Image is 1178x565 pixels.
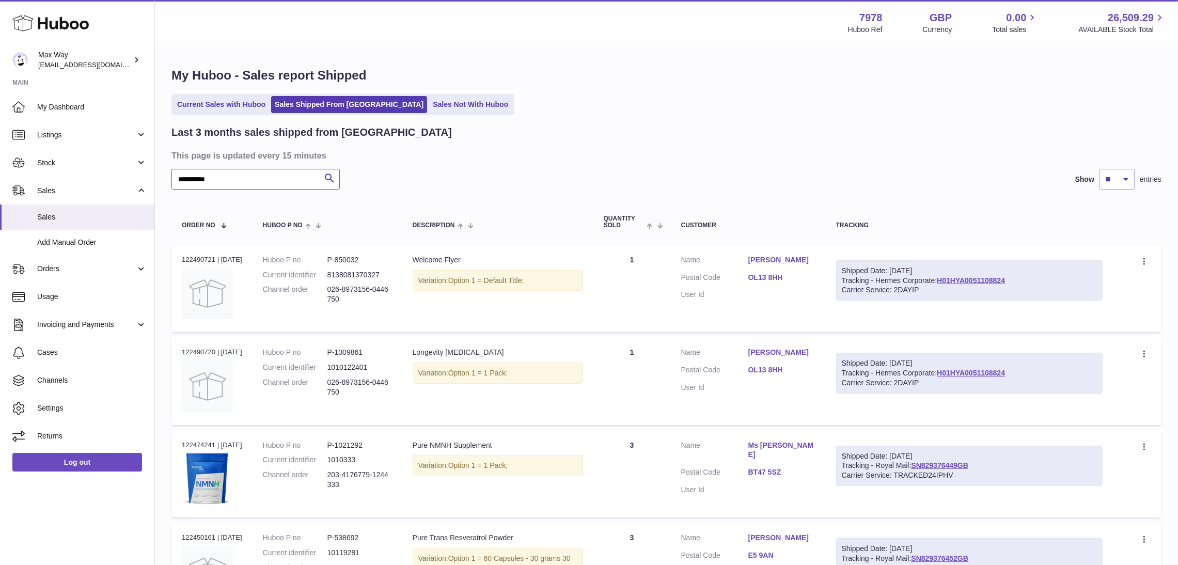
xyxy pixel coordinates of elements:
[327,470,392,490] dd: 203-4176779-1244333
[327,255,392,265] dd: P-850032
[836,353,1103,394] div: Tracking - Hermes Corporate:
[37,375,147,385] span: Channels
[593,245,671,332] td: 1
[836,222,1103,229] div: Tracking
[413,455,583,476] div: Variation:
[37,403,147,413] span: Settings
[1078,25,1166,35] span: AVAILABLE Stock Total
[263,470,327,490] dt: Channel order
[263,363,327,372] dt: Current identifier
[327,548,392,558] dd: 10119281
[681,348,748,360] dt: Name
[263,255,327,265] dt: Huboo P no
[327,441,392,450] dd: P-1021292
[842,358,1097,368] div: Shipped Date: [DATE]
[171,125,452,139] h2: Last 3 months sales shipped from [GEOGRAPHIC_DATA]
[681,273,748,285] dt: Postal Code
[37,292,147,302] span: Usage
[1108,11,1154,25] span: 26,509.29
[37,238,147,247] span: Add Manual Order
[681,467,748,480] dt: Postal Code
[37,130,136,140] span: Listings
[448,276,524,285] span: Option 1 = Default Title;
[748,365,815,375] a: OL13 8HH
[911,461,968,469] a: SN829376449GB
[327,285,392,304] dd: 026-8973156-0446750
[842,378,1097,388] div: Carrier Service: 2DAYIP
[182,360,233,412] img: no-photo.jpg
[748,533,815,543] a: [PERSON_NAME]
[37,186,136,196] span: Sales
[859,11,883,25] strong: 7978
[748,441,815,460] a: Ms [PERSON_NAME]
[593,337,671,425] td: 1
[1140,175,1161,184] span: entries
[182,453,233,505] img: NMNH_Pack_Front_Nov2024_Web.jpg
[681,255,748,268] dt: Name
[37,158,136,168] span: Stock
[12,52,28,68] img: Max@LongevityBox.co.uk
[174,96,269,113] a: Current Sales with Huboo
[681,441,748,463] dt: Name
[263,548,327,558] dt: Current identifier
[992,25,1038,35] span: Total sales
[182,533,242,542] div: 122450161 | [DATE]
[748,273,815,282] a: OL13 8HH
[836,446,1103,486] div: Tracking - Royal Mail:
[448,369,508,377] span: Option 1 = 1 Pack;
[413,363,583,384] div: Variation:
[38,50,131,70] div: Max Way
[37,320,136,329] span: Invoicing and Payments
[937,369,1005,377] a: H01HYA0051108824
[413,270,583,291] div: Variation:
[263,285,327,304] dt: Channel order
[413,255,583,265] div: Welcome Flyer
[37,431,147,441] span: Returns
[171,150,1159,161] h3: This page is updated every 15 minutes
[923,25,952,35] div: Currency
[182,255,242,264] div: 122490721 | [DATE]
[604,215,645,229] span: Quantity Sold
[171,67,1161,84] h1: My Huboo - Sales report Shipped
[681,222,815,229] div: Customer
[38,60,152,69] span: [EMAIL_ADDRESS][DOMAIN_NAME]
[681,533,748,545] dt: Name
[37,212,147,222] span: Sales
[842,285,1097,295] div: Carrier Service: 2DAYIP
[937,276,1005,285] a: H01HYA0051108824
[593,430,671,517] td: 3
[263,222,303,229] span: Huboo P no
[842,470,1097,480] div: Carrier Service: TRACKED24IPHV
[263,455,327,465] dt: Current identifier
[327,363,392,372] dd: 1010122401
[842,544,1097,554] div: Shipped Date: [DATE]
[327,348,392,357] dd: P-1009861
[327,378,392,397] dd: 026-8973156-0446750
[263,270,327,280] dt: Current identifier
[182,348,242,357] div: 122490720 | [DATE]
[836,260,1103,301] div: Tracking - Hermes Corporate:
[681,290,748,300] dt: User Id
[263,441,327,450] dt: Huboo P no
[848,25,883,35] div: Huboo Ref
[748,467,815,477] a: BT47 5SZ
[748,348,815,357] a: [PERSON_NAME]
[327,533,392,543] dd: P-538692
[681,383,748,393] dt: User Id
[681,365,748,378] dt: Postal Code
[681,485,748,495] dt: User Id
[842,451,1097,461] div: Shipped Date: [DATE]
[182,222,215,229] span: Order No
[429,96,512,113] a: Sales Not With Huboo
[271,96,427,113] a: Sales Shipped From [GEOGRAPHIC_DATA]
[413,533,583,543] div: Pure Trans Resveratrol Powder
[413,348,583,357] div: Longevity [MEDICAL_DATA]
[1078,11,1166,35] a: 26,509.29 AVAILABLE Stock Total
[12,453,142,472] a: Log out
[748,551,815,560] a: E5 9AN
[327,455,392,465] dd: 1010333
[37,102,147,112] span: My Dashboard
[263,348,327,357] dt: Huboo P no
[911,554,968,562] a: SN829376452GB
[748,255,815,265] a: [PERSON_NAME]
